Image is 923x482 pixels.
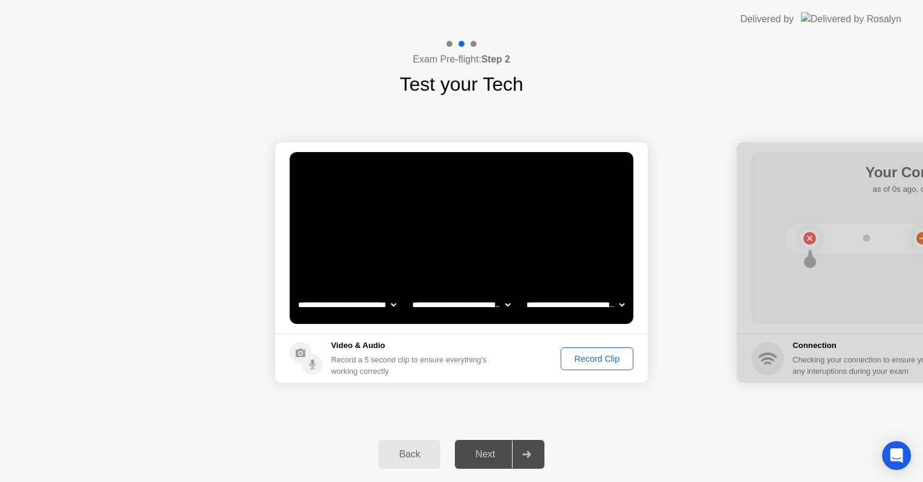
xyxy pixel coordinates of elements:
button: Next [455,440,544,469]
img: Delivered by Rosalyn [801,12,901,26]
select: Available speakers [410,293,513,317]
div: Back [382,449,437,460]
button: Back [379,440,440,469]
div: Record a 5 second clip to ensure everything’s working correctly [331,354,492,377]
div: Open Intercom Messenger [882,441,911,470]
h1: Test your Tech [400,70,523,99]
h4: Exam Pre-flight: [413,52,510,67]
button: Record Clip [561,347,633,370]
b: Step 2 [481,54,510,64]
div: Record Clip [565,354,629,364]
h5: Video & Audio [331,340,492,352]
select: Available cameras [296,293,398,317]
div: Delivered by [740,12,794,26]
select: Available microphones [524,293,627,317]
div: Next [458,449,512,460]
